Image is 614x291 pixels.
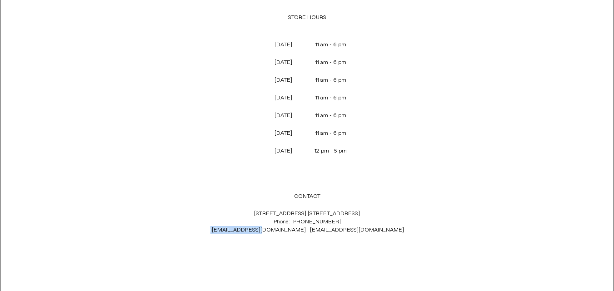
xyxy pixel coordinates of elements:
[310,227,404,234] a: [EMAIL_ADDRESS][DOMAIN_NAME]
[210,227,310,234] span: i
[157,9,458,26] p: STORE HOURS
[212,227,306,234] a: [EMAIL_ADDRESS][DOMAIN_NAME]
[307,89,354,107] p: 11 am - 6 pm
[307,125,354,142] p: 11 am - 6 pm
[157,188,458,205] p: CONTACT
[260,54,307,71] p: [DATE]
[307,107,354,124] p: 11 am - 6 pm
[260,72,307,89] p: [DATE]
[260,36,307,54] p: [DATE]
[307,72,354,89] p: 11 am - 6 pm
[157,205,458,239] p: [STREET_ADDRESS] [STREET_ADDRESS] Phone: [PHONE_NUMBER]
[307,54,354,71] p: 11 am - 6 pm
[260,89,307,107] p: [DATE]
[260,107,307,124] p: [DATE]
[307,143,354,160] p: 12 pm - 5 pm
[260,143,307,160] p: [DATE]
[307,36,354,54] p: 11 am - 6 pm
[260,125,307,142] p: [DATE]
